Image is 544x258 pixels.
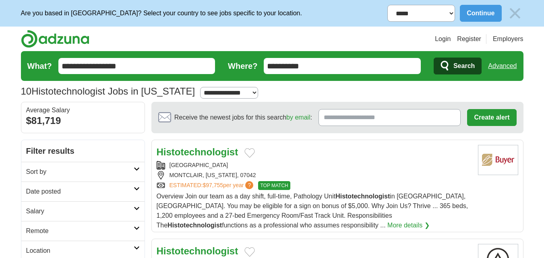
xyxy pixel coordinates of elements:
[26,246,134,256] h2: Location
[26,226,134,236] h2: Remote
[335,193,390,200] strong: Histotechnologist
[244,247,255,257] button: Add to favorite jobs
[27,60,52,72] label: What?
[157,161,472,169] div: [GEOGRAPHIC_DATA]
[245,181,253,189] span: ?
[460,5,501,22] button: Continue
[26,187,134,196] h2: Date posted
[26,107,140,114] div: Average Salary
[457,34,481,44] a: Register
[21,30,89,48] img: Adzuna logo
[170,181,255,190] a: ESTIMATED:$97,755per year?
[157,171,472,180] div: MONTCLAIR, [US_STATE], 07042
[478,145,518,175] img: Company logo
[168,222,222,229] strong: Histotechnologist
[453,58,475,74] span: Search
[157,246,238,256] a: Histotechnologist
[157,147,238,157] a: Histotechnologist
[157,193,468,229] span: Overview Join our team as a day shift, full-time, Pathology Unit in [GEOGRAPHIC_DATA], [GEOGRAPHI...
[387,221,430,230] a: More details ❯
[26,167,134,177] h2: Sort by
[286,114,310,121] a: by email
[493,34,523,44] a: Employers
[21,221,145,241] a: Remote
[21,140,145,162] h2: Filter results
[507,5,523,22] img: icon_close_no_bg.svg
[244,148,255,158] button: Add to favorite jobs
[174,113,312,122] span: Receive the newest jobs for this search :
[21,201,145,221] a: Salary
[21,8,302,18] p: Are you based in [GEOGRAPHIC_DATA]? Select your country to see jobs specific to your location.
[21,182,145,201] a: Date posted
[258,181,290,190] span: TOP MATCH
[26,206,134,216] h2: Salary
[435,34,451,44] a: Login
[467,109,516,126] button: Create alert
[488,58,517,74] a: Advanced
[26,114,140,128] div: $81,719
[21,162,145,182] a: Sort by
[21,86,195,97] h1: Histotechnologist Jobs in [US_STATE]
[228,60,257,72] label: Where?
[203,182,223,188] span: $97,755
[434,58,482,74] button: Search
[21,84,32,99] span: 10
